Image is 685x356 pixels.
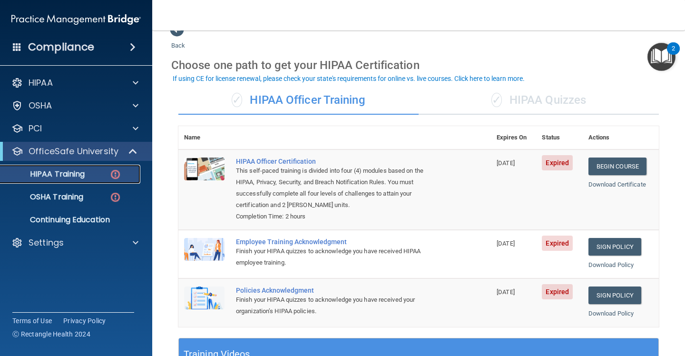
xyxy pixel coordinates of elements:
[588,181,646,188] a: Download Certificate
[588,310,634,317] a: Download Policy
[29,237,64,248] p: Settings
[11,10,141,29] img: PMB logo
[236,294,443,317] div: Finish your HIPAA quizzes to acknowledge you have received your organization’s HIPAA policies.
[171,51,666,79] div: Choose one path to get your HIPAA Certification
[109,168,121,180] img: danger-circle.6113f641.png
[6,169,85,179] p: HIPAA Training
[171,30,185,49] a: Back
[588,287,641,304] a: Sign Policy
[236,238,443,246] div: Employee Training Acknowledgment
[6,192,83,202] p: OSHA Training
[236,287,443,294] div: Policies Acknowledgment
[171,74,526,83] button: If using CE for license renewal, please check your state's requirements for online vs. live cours...
[497,159,515,167] span: [DATE]
[28,40,94,54] h4: Compliance
[497,288,515,296] span: [DATE]
[11,123,138,134] a: PCI
[63,316,106,326] a: Privacy Policy
[647,43,675,71] button: Open Resource Center, 2 new notifications
[588,238,641,256] a: Sign Policy
[542,236,573,251] span: Expired
[29,123,42,134] p: PCI
[672,49,675,61] div: 2
[236,165,443,211] div: This self-paced training is divided into four (4) modules based on the HIPAA, Privacy, Security, ...
[583,126,659,149] th: Actions
[29,100,52,111] p: OSHA
[491,93,502,107] span: ✓
[542,284,573,299] span: Expired
[497,240,515,247] span: [DATE]
[6,215,136,225] p: Continuing Education
[11,100,138,111] a: OSHA
[178,126,230,149] th: Name
[236,246,443,268] div: Finish your HIPAA quizzes to acknowledge you have received HIPAA employee training.
[536,126,582,149] th: Status
[178,86,419,115] div: HIPAA Officer Training
[236,158,443,165] a: HIPAA Officer Certification
[29,146,118,157] p: OfficeSafe University
[11,77,138,89] a: HIPAA
[11,237,138,248] a: Settings
[236,211,443,222] div: Completion Time: 2 hours
[109,191,121,203] img: danger-circle.6113f641.png
[12,329,90,339] span: Ⓒ Rectangle Health 2024
[232,93,242,107] span: ✓
[11,146,138,157] a: OfficeSafe University
[419,86,659,115] div: HIPAA Quizzes
[12,316,52,326] a: Terms of Use
[588,158,646,175] a: Begin Course
[491,126,536,149] th: Expires On
[542,155,573,170] span: Expired
[588,261,634,268] a: Download Policy
[173,75,525,82] div: If using CE for license renewal, please check your state's requirements for online vs. live cours...
[29,77,53,89] p: HIPAA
